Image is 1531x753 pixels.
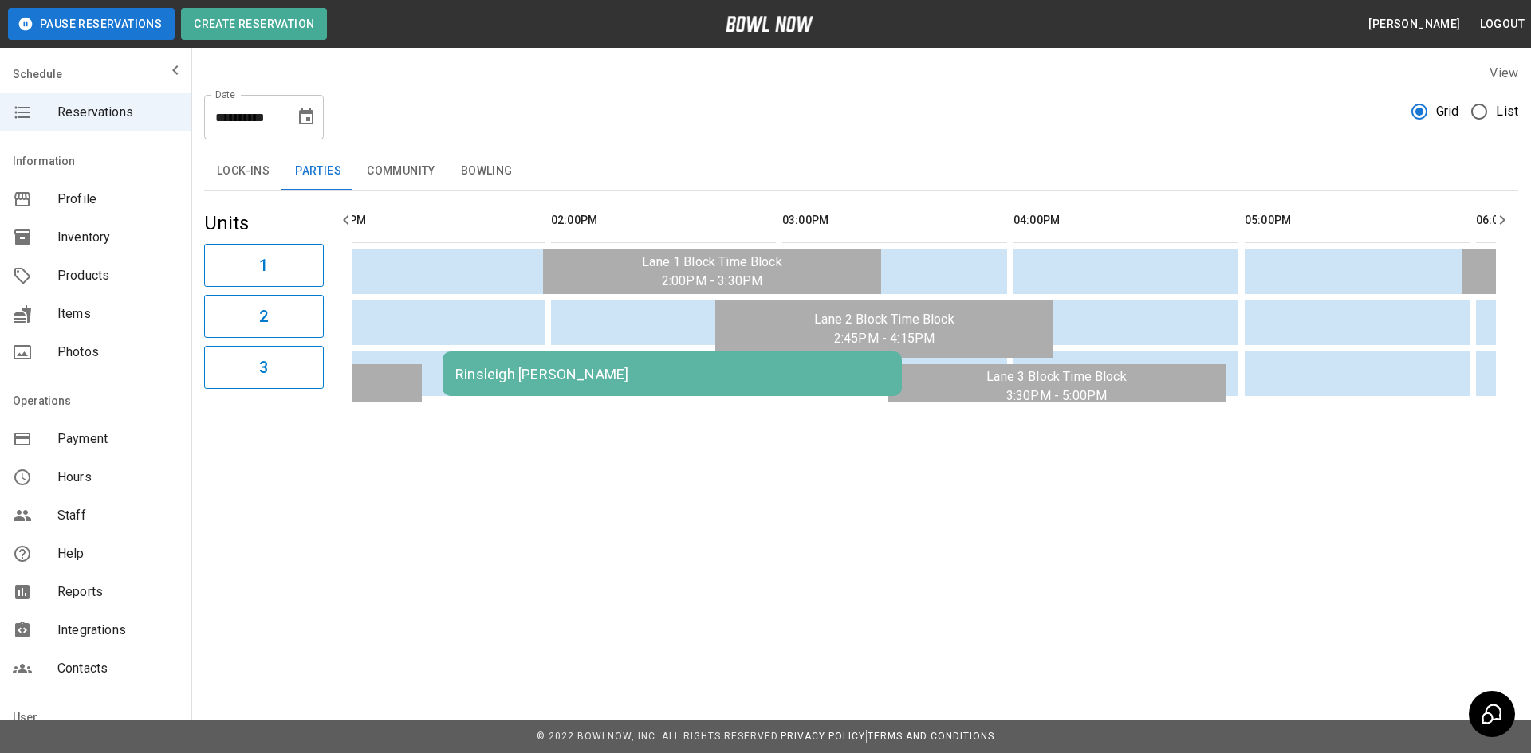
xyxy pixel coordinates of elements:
button: Parties [282,152,354,190]
span: © 2022 BowlNow, Inc. All Rights Reserved. [537,731,781,742]
h6: 2 [259,304,268,329]
button: Pause Reservations [8,8,175,40]
a: Privacy Policy [781,731,865,742]
h6: 1 [259,253,268,278]
span: Products [57,266,179,285]
span: Staff [57,506,179,525]
span: Payment [57,429,179,449]
button: 1 [204,244,324,287]
span: Reports [57,582,179,602]
button: Logout [1474,10,1531,39]
img: logo [726,16,813,32]
button: Community [354,152,448,190]
span: List [1496,102,1518,121]
label: View [1490,65,1518,80]
span: Items [57,304,179,324]
a: Terms and Conditions [868,731,994,742]
button: 3 [204,346,324,389]
div: inventory tabs [204,152,1518,190]
h5: Units [204,210,324,236]
button: Lock-ins [204,152,282,190]
div: Rinsleigh [PERSON_NAME] [455,366,889,382]
span: Photos [57,343,179,362]
span: Inventory [57,228,179,247]
span: Profile [57,190,179,209]
span: Contacts [57,659,179,678]
span: Reservations [57,103,179,122]
span: Help [57,544,179,563]
span: Integrations [57,621,179,640]
span: Grid [1436,102,1459,121]
button: 2 [204,295,324,338]
button: Choose date, selected date is Aug 23, 2025 [290,101,322,133]
button: Create Reservation [181,8,327,40]
span: Hours [57,468,179,487]
h6: 3 [259,355,268,380]
button: [PERSON_NAME] [1362,10,1466,39]
button: Bowling [448,152,525,190]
